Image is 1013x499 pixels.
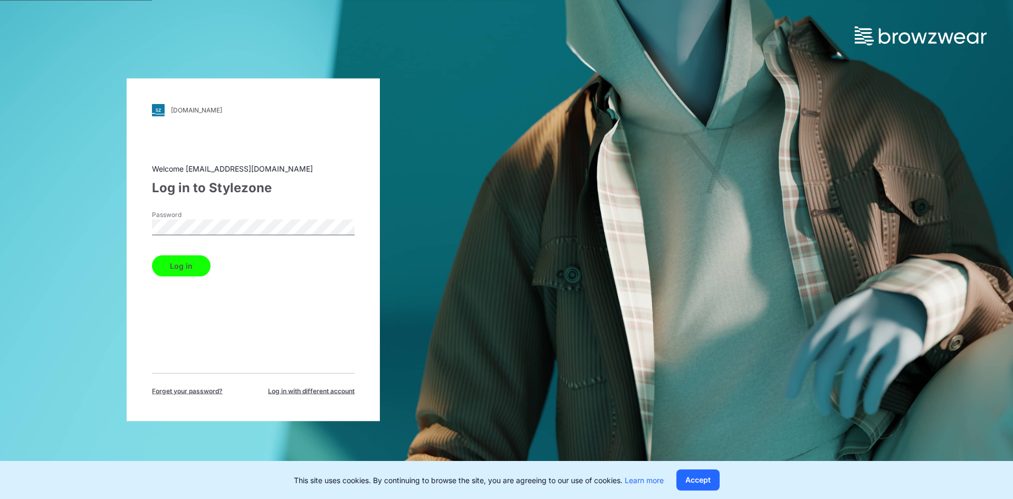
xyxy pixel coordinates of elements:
[152,255,211,276] button: Log in
[152,103,355,116] a: [DOMAIN_NAME]
[152,210,226,219] label: Password
[152,103,165,116] img: svg+xml;base64,PHN2ZyB3aWR0aD0iMjgiIGhlaWdodD0iMjgiIHZpZXdCb3g9IjAgMCAyOCAyOCIgZmlsbD0ibm9uZSIgeG...
[676,469,720,491] button: Accept
[625,476,664,485] a: Learn more
[152,386,223,396] span: Forget your password?
[294,475,664,486] p: This site uses cookies. By continuing to browse the site, you are agreeing to our use of cookies.
[855,26,987,45] img: browzwear-logo.73288ffb.svg
[152,178,355,197] div: Log in to Stylezone
[171,106,222,114] div: [DOMAIN_NAME]
[268,386,355,396] span: Log in with different account
[152,163,355,174] div: Welcome [EMAIL_ADDRESS][DOMAIN_NAME]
